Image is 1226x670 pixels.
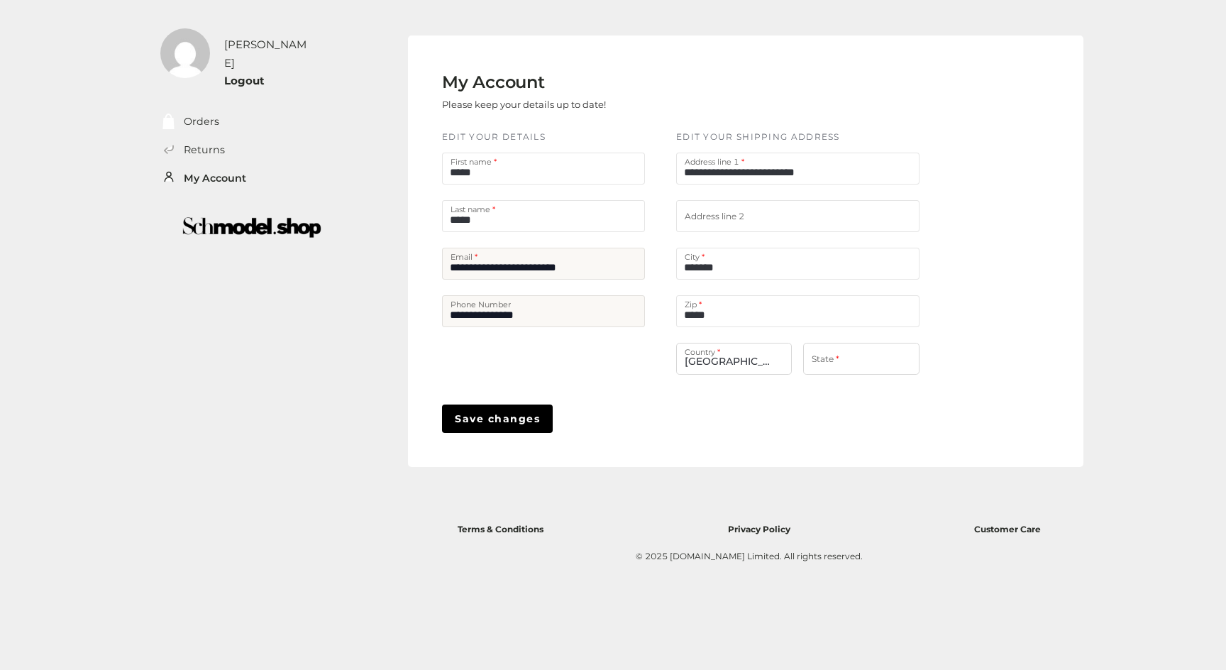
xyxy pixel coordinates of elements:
span: Terms & Conditions [458,524,543,534]
label: EDIT YOUR DETAILS [442,131,546,144]
a: My Account [184,170,246,187]
a: Terms & Conditions [458,520,543,535]
a: Privacy Policy [728,520,790,535]
button: Save changes [442,405,553,433]
span: Customer Care [974,524,1041,534]
div: [PERSON_NAME] [224,35,313,72]
span: Save changes [455,411,540,427]
a: Logout [224,74,265,87]
a: Customer Care [974,520,1041,535]
a: Returns [184,142,225,158]
div: © 2025 [DOMAIN_NAME] Limited. All rights reserved. [451,549,1048,564]
span: Privacy Policy [728,524,790,534]
h2: My Account [442,72,606,93]
span: [GEOGRAPHIC_DATA] ([GEOGRAPHIC_DATA]) [685,344,783,374]
label: EDIT YOUR SHIPPING ADDRESS [676,131,840,144]
a: Orders [184,114,219,130]
img: boutique-logo.png [151,207,353,248]
p: Please keep your details up to date! [442,93,606,116]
